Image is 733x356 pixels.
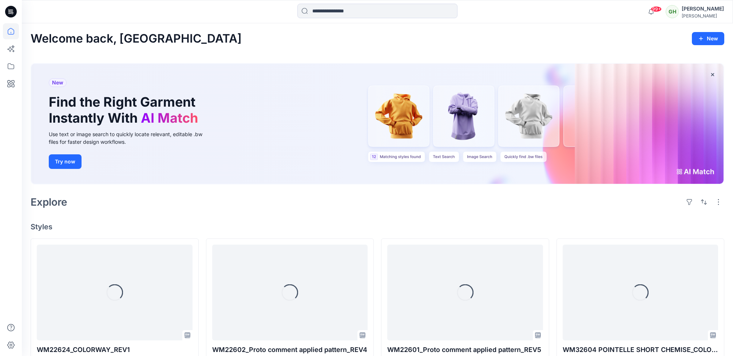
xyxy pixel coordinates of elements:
[49,94,202,126] h1: Find the Right Garment Instantly With
[49,130,213,146] div: Use text or image search to quickly locate relevant, editable .bw files for faster design workflows.
[31,196,67,208] h2: Explore
[31,222,724,231] h4: Styles
[651,6,662,12] span: 99+
[49,154,82,169] button: Try now
[387,345,543,355] p: WM22601_Proto comment applied pattern_REV5
[31,32,242,46] h2: Welcome back, [GEOGRAPHIC_DATA]
[37,345,193,355] p: WM22624_COLORWAY_REV1
[563,345,718,355] p: WM32604 POINTELLE SHORT CHEMISE_COLORWAY_REV2
[212,345,368,355] p: WM22602_Proto comment applied pattern_REV4
[692,32,724,45] button: New
[682,13,724,19] div: [PERSON_NAME]
[682,4,724,13] div: [PERSON_NAME]
[141,110,198,126] span: AI Match
[52,78,63,87] span: New
[666,5,679,18] div: GH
